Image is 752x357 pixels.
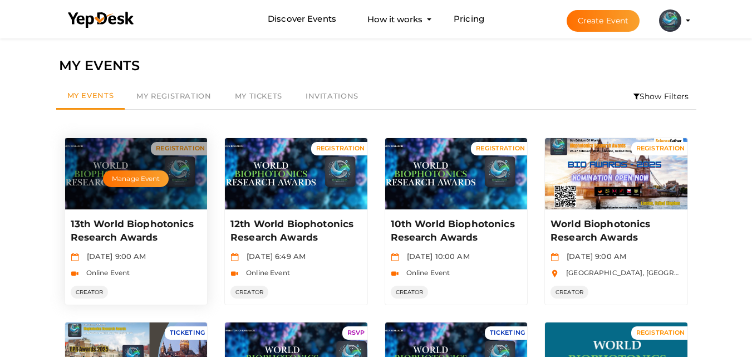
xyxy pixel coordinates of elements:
[454,9,484,30] a: Pricing
[551,218,679,244] p: World Biophotonics Research Awards
[567,10,640,32] button: Create Event
[71,218,199,244] p: 13th World Biophotonics Research Awards
[241,252,306,261] span: [DATE] 6:49 AM
[59,55,694,76] div: MY EVENTS
[223,84,294,109] a: My Tickets
[71,270,79,278] img: video-icon.svg
[401,252,470,261] span: [DATE] 10:00 AM
[391,286,429,299] span: CREATOR
[391,253,399,261] img: calendar.svg
[103,170,169,187] button: Manage Event
[391,218,519,244] p: 10th World Biophotonics Research Awards
[561,252,626,261] span: [DATE] 9:00 AM
[294,84,370,109] a: Invitations
[551,270,559,278] img: location.svg
[230,270,239,278] img: video-icon.svg
[230,286,268,299] span: CREATOR
[81,252,146,261] span: [DATE] 9:00 AM
[551,286,588,299] span: CREATOR
[551,253,559,261] img: calendar.svg
[67,91,114,100] span: My Events
[401,268,450,277] span: Online Event
[71,286,109,299] span: CREATOR
[56,84,125,110] a: My Events
[626,84,696,109] li: Show Filters
[364,9,426,30] button: How it works
[659,9,681,32] img: QUZPEZZ7_small.png
[235,91,282,100] span: My Tickets
[81,268,130,277] span: Online Event
[268,9,336,30] a: Discover Events
[561,268,722,277] span: [GEOGRAPHIC_DATA], [GEOGRAPHIC_DATA]
[136,91,211,100] span: My Registration
[391,270,399,278] img: video-icon.svg
[125,84,223,109] a: My Registration
[240,268,290,277] span: Online Event
[306,91,358,100] span: Invitations
[230,218,359,244] p: 12th World Biophotonics Research Awards
[71,253,79,261] img: calendar.svg
[230,253,239,261] img: calendar.svg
